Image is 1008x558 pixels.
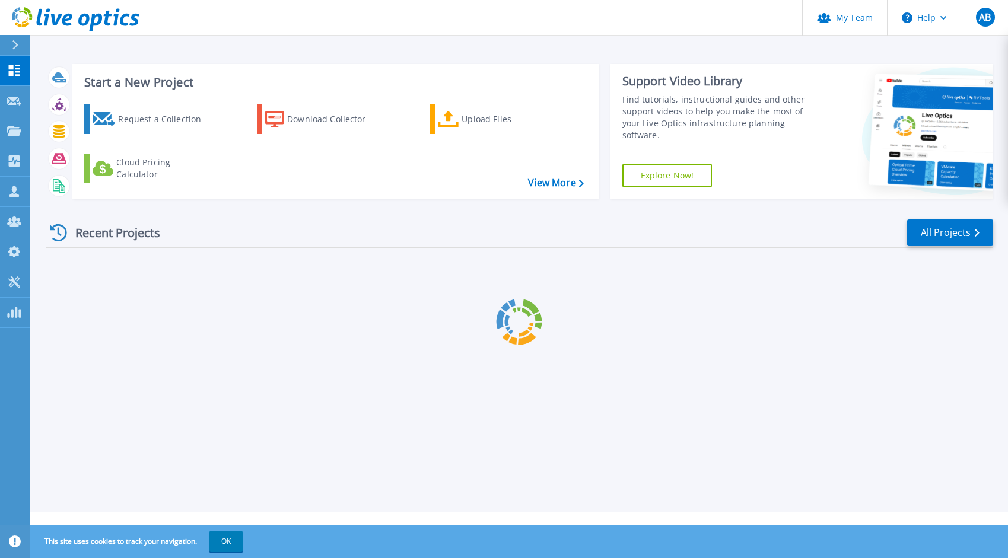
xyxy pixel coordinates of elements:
div: Find tutorials, instructional guides and other support videos to help you make the most of your L... [622,94,816,141]
div: Support Video Library [622,74,816,89]
a: Upload Files [430,104,562,134]
div: Cloud Pricing Calculator [116,157,211,180]
div: Download Collector [287,107,382,131]
div: Recent Projects [46,218,176,247]
a: Cloud Pricing Calculator [84,154,217,183]
button: OK [209,531,243,552]
a: Explore Now! [622,164,713,187]
a: Request a Collection [84,104,217,134]
div: Request a Collection [118,107,213,131]
span: This site uses cookies to track your navigation. [33,531,243,552]
div: Upload Files [462,107,557,131]
a: View More [528,177,583,189]
a: All Projects [907,219,993,246]
span: AB [979,12,991,22]
a: Download Collector [257,104,389,134]
h3: Start a New Project [84,76,583,89]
